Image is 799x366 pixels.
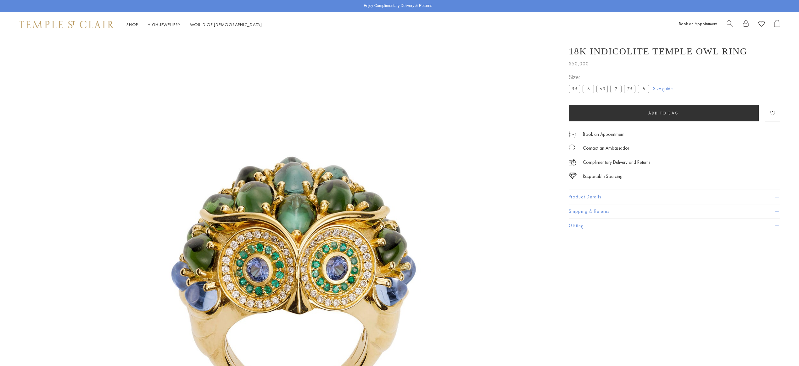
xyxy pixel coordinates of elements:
[653,86,673,92] a: Size guide
[569,60,589,68] span: $50,000
[190,22,262,27] a: World of [DEMOGRAPHIC_DATA]World of [DEMOGRAPHIC_DATA]
[569,190,780,204] button: Product Details
[610,85,622,93] label: 7
[569,144,575,151] img: MessageIcon-01_2.svg
[569,131,576,138] img: icon_appointment.svg
[569,204,780,219] button: Shipping & Returns
[583,144,629,152] div: Contact an Ambassador
[569,173,577,179] img: icon_sourcing.svg
[569,158,577,166] img: icon_delivery.svg
[638,85,649,93] label: 8
[569,105,759,121] button: Add to bag
[596,85,608,93] label: 6.5
[679,21,717,26] a: Book an Appointment
[758,20,765,30] a: View Wishlist
[727,20,733,30] a: Search
[583,131,624,138] a: Book an Appointment
[364,3,432,9] p: Enjoy Complimentary Delivery & Returns
[569,219,780,233] button: Gifting
[126,22,138,27] a: ShopShop
[624,85,635,93] label: 7.5
[148,22,181,27] a: High JewelleryHigh Jewellery
[126,21,262,29] nav: Main navigation
[569,46,747,57] h1: 18K Indicolite Temple Owl Ring
[569,72,652,82] span: Size:
[583,158,650,166] p: Complimentary Delivery and Returns
[648,110,679,116] span: Add to bag
[774,20,780,30] a: Open Shopping Bag
[19,21,114,28] img: Temple St. Clair
[583,173,623,180] div: Responsible Sourcing
[583,85,594,93] label: 6
[569,85,580,93] label: 5.5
